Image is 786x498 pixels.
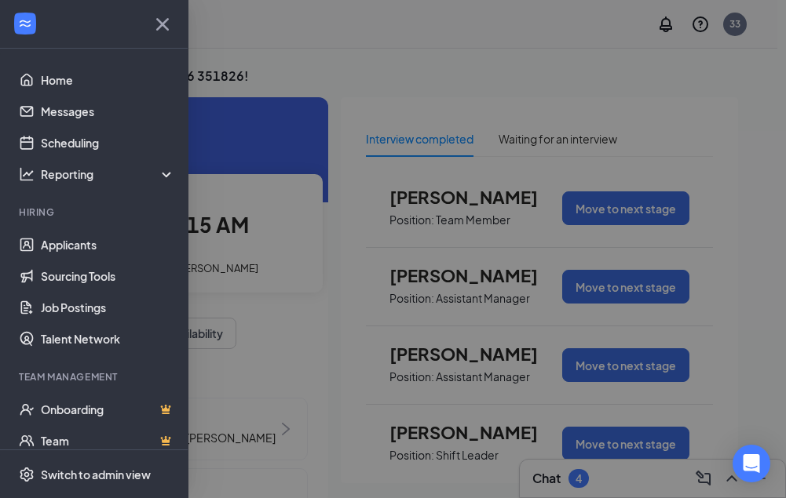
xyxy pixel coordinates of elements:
a: TeamCrown [41,425,175,456]
a: Messages [41,96,175,127]
svg: Cross [150,12,175,37]
div: Hiring [19,205,172,219]
a: Home [41,64,175,96]
a: Talent Network [41,323,175,354]
div: Team Management [19,370,172,383]
svg: Analysis [19,166,35,182]
a: Applicants [41,229,175,260]
a: OnboardingCrown [41,394,175,425]
div: Open Intercom Messenger [733,445,770,482]
a: Job Postings [41,292,175,323]
a: Scheduling [41,127,175,158]
a: Sourcing Tools [41,260,175,292]
div: Reporting [41,166,176,182]
div: Switch to admin view [41,467,151,482]
svg: WorkstreamLogo [17,16,33,31]
svg: Settings [19,467,35,482]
